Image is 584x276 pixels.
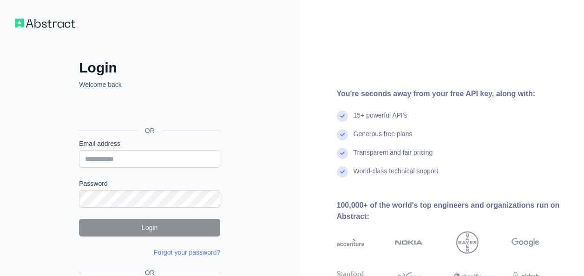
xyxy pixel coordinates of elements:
[354,166,439,185] div: World-class technical support
[337,200,570,222] div: 100,000+ of the world's top engineers and organizations run on Abstract:
[354,111,407,129] div: 15+ powerful API's
[79,179,220,188] label: Password
[79,219,220,237] button: Login
[354,129,413,148] div: Generous free plans
[456,231,479,254] img: bayer
[354,148,433,166] div: Transparent and fair pricing
[337,111,348,122] img: check mark
[512,231,539,254] img: google
[138,126,162,135] span: OR
[395,231,423,254] img: nokia
[337,231,365,254] img: accenture
[79,59,220,76] h2: Login
[79,80,220,89] p: Welcome back
[79,139,220,148] label: Email address
[337,129,348,140] img: check mark
[74,99,223,120] iframe: Tombol Login dengan Google
[15,19,75,28] img: Workflow
[337,88,570,99] div: You're seconds away from your free API key, along with:
[337,166,348,177] img: check mark
[337,148,348,159] img: check mark
[154,249,220,256] a: Forgot your password?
